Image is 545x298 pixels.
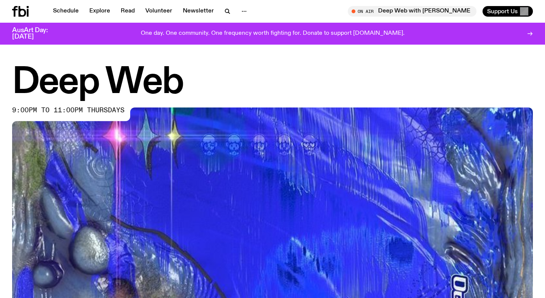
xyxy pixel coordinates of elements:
[85,6,115,17] a: Explore
[178,6,218,17] a: Newsletter
[141,6,177,17] a: Volunteer
[12,107,125,113] span: 9:00pm to 11:00pm thursdays
[116,6,139,17] a: Read
[487,8,518,15] span: Support Us
[12,66,533,100] h1: Deep Web
[483,6,533,17] button: Support Us
[348,6,476,17] button: On AirDeep Web with [PERSON_NAME]
[12,27,61,40] h3: AusArt Day: [DATE]
[141,30,405,37] p: One day. One community. One frequency worth fighting for. Donate to support [DOMAIN_NAME].
[48,6,83,17] a: Schedule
